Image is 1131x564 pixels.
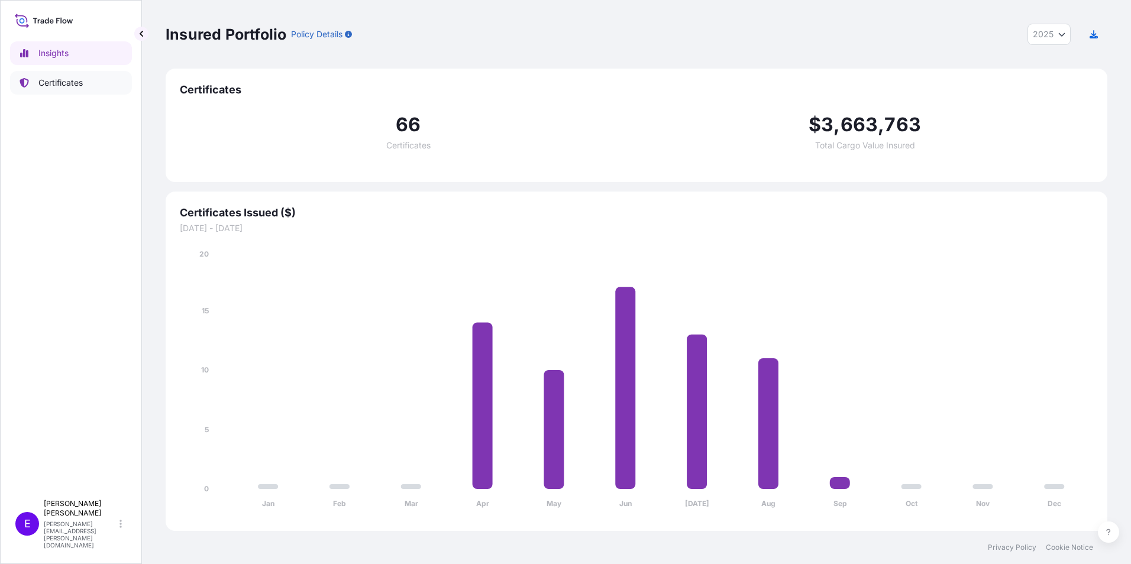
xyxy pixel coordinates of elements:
[619,499,632,508] tspan: Jun
[386,141,431,150] span: Certificates
[199,249,209,258] tspan: 20
[815,141,915,150] span: Total Cargo Value Insured
[1027,24,1071,45] button: Year Selector
[38,47,69,59] p: Insights
[180,222,1093,234] span: [DATE] - [DATE]
[906,499,918,508] tspan: Oct
[44,499,117,518] p: [PERSON_NAME] [PERSON_NAME]
[821,115,833,134] span: 3
[201,365,209,374] tspan: 10
[180,83,1093,97] span: Certificates
[205,425,209,434] tspan: 5
[166,25,286,44] p: Insured Portfolio
[10,71,132,95] a: Certificates
[685,499,709,508] tspan: [DATE]
[180,206,1093,220] span: Certificates Issued ($)
[976,499,990,508] tspan: Nov
[884,115,921,134] span: 763
[202,306,209,315] tspan: 15
[1033,28,1054,40] span: 2025
[405,499,418,508] tspan: Mar
[841,115,878,134] span: 663
[988,543,1036,552] a: Privacy Policy
[204,484,209,493] tspan: 0
[333,499,346,508] tspan: Feb
[291,28,342,40] p: Policy Details
[44,520,117,549] p: [PERSON_NAME][EMAIL_ADDRESS][PERSON_NAME][DOMAIN_NAME]
[1048,499,1061,508] tspan: Dec
[833,115,840,134] span: ,
[547,499,562,508] tspan: May
[24,518,31,530] span: E
[10,41,132,65] a: Insights
[262,499,274,508] tspan: Jan
[476,499,489,508] tspan: Apr
[809,115,821,134] span: $
[761,499,775,508] tspan: Aug
[878,115,884,134] span: ,
[38,77,83,89] p: Certificates
[833,499,847,508] tspan: Sep
[1046,543,1093,552] a: Cookie Notice
[396,115,421,134] span: 66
